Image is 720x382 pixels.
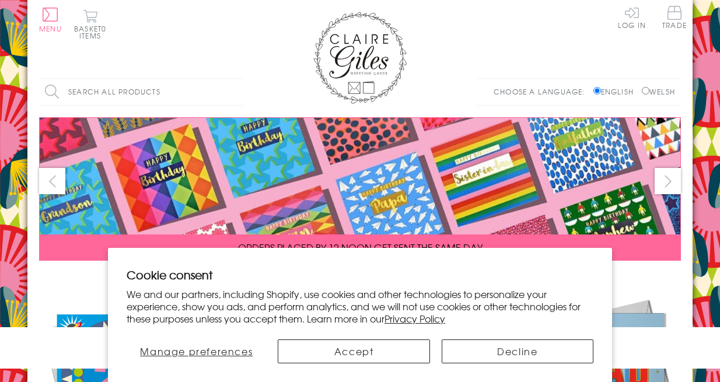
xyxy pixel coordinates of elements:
[39,23,62,34] span: Menu
[39,168,65,194] button: prev
[39,8,62,32] button: Menu
[662,6,687,29] span: Trade
[39,79,243,105] input: Search all products
[74,9,106,39] button: Basket0 items
[593,86,639,97] label: English
[127,288,593,324] p: We and our partners, including Shopify, use cookies and other technologies to personalize your ex...
[642,86,675,97] label: Welsh
[140,344,253,358] span: Manage preferences
[39,269,681,288] div: Carousel Pagination
[79,23,106,41] span: 0 items
[127,267,593,283] h2: Cookie consent
[642,87,649,94] input: Welsh
[655,168,681,194] button: next
[238,240,483,254] span: ORDERS PLACED BY 12 NOON GET SENT THE SAME DAY
[494,86,591,97] p: Choose a language:
[232,79,243,105] input: Search
[662,6,687,31] a: Trade
[313,12,407,104] img: Claire Giles Greetings Cards
[127,339,266,363] button: Manage preferences
[442,339,593,363] button: Decline
[278,339,429,363] button: Accept
[385,311,445,325] a: Privacy Policy
[593,87,601,94] input: English
[618,6,646,29] a: Log In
